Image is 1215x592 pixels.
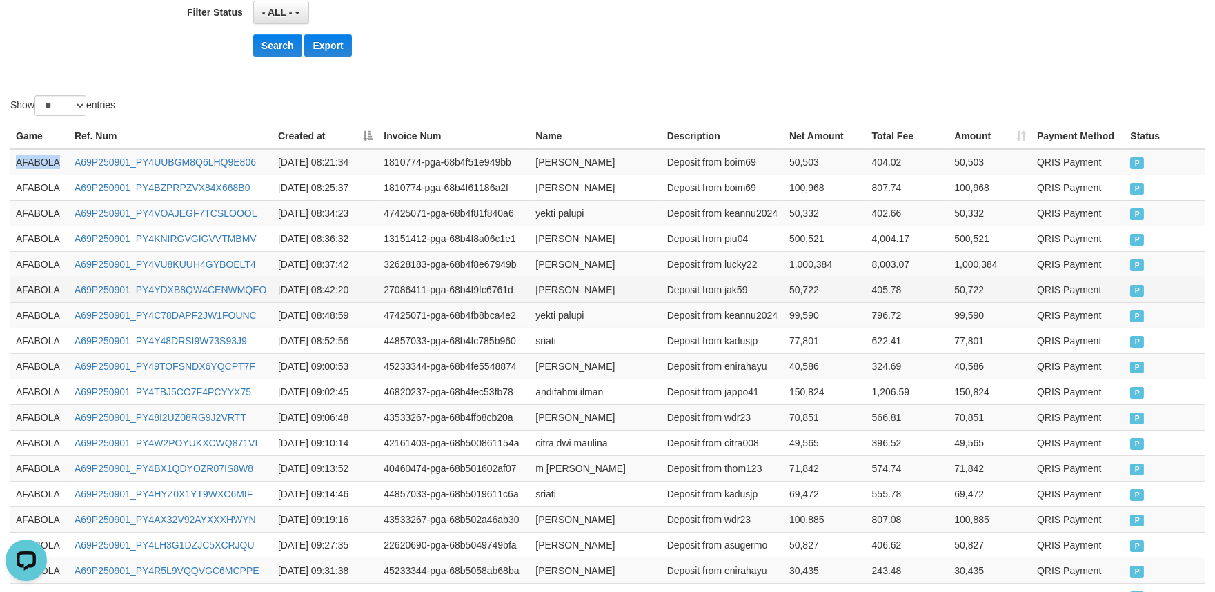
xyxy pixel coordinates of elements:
td: [DATE] 08:48:59 [273,302,378,328]
select: Showentries [34,95,86,116]
th: Invoice Num [378,124,530,149]
td: 71,842 [949,455,1031,481]
td: 44857033-pga-68b5019611c6a [378,481,530,506]
a: A69P250901_PY4VU8KUUH4GYBOELT4 [75,259,256,270]
td: QRIS Payment [1031,506,1125,532]
span: PAID [1130,540,1144,552]
td: 50,722 [784,277,867,302]
td: [PERSON_NAME] [530,532,661,558]
td: QRIS Payment [1031,175,1125,200]
td: [PERSON_NAME] [530,149,661,175]
td: QRIS Payment [1031,200,1125,226]
td: [PERSON_NAME] [530,404,661,430]
td: AFABOLA [10,430,69,455]
td: QRIS Payment [1031,455,1125,481]
th: Created at: activate to sort column descending [273,124,378,149]
td: QRIS Payment [1031,149,1125,175]
td: AFABOLA [10,532,69,558]
td: 42161403-pga-68b500861154a [378,430,530,455]
td: 40460474-pga-68b501602af07 [378,455,530,481]
a: A69P250901_PY4YDXB8QW4CENWMQEO [75,284,267,295]
th: Payment Method [1031,124,1125,149]
span: PAID [1130,259,1144,271]
td: QRIS Payment [1031,251,1125,277]
a: A69P250901_PY4C78DAPF2JW1FOUNC [75,310,257,321]
td: 100,885 [784,506,867,532]
td: 49,565 [784,430,867,455]
td: Deposit from kadusjp [662,328,784,353]
td: Deposit from jappo41 [662,379,784,404]
th: Total Fee [867,124,949,149]
td: 27086411-pga-68b4f9fc6761d [378,277,530,302]
td: [DATE] 09:10:14 [273,430,378,455]
td: 404.02 [867,149,949,175]
td: andifahmi ilman [530,379,661,404]
td: [PERSON_NAME] [530,175,661,200]
td: [DATE] 09:02:45 [273,379,378,404]
td: [DATE] 09:06:48 [273,404,378,430]
td: QRIS Payment [1031,481,1125,506]
td: [DATE] 09:14:46 [273,481,378,506]
td: Deposit from boim69 [662,149,784,175]
td: [PERSON_NAME] [530,558,661,583]
td: QRIS Payment [1031,558,1125,583]
span: PAID [1130,208,1144,220]
td: AFABOLA [10,379,69,404]
td: 47425071-pga-68b4fb8bca4e2 [378,302,530,328]
td: 71,842 [784,455,867,481]
a: A69P250901_PY4KNIRGVGIGVVTMBMV [75,233,257,244]
td: Deposit from boim69 [662,175,784,200]
button: Export [304,34,351,57]
td: sriati [530,481,661,506]
td: QRIS Payment [1031,302,1125,328]
td: QRIS Payment [1031,277,1125,302]
label: Show entries [10,95,115,116]
td: Deposit from enirahayu [662,353,784,379]
span: PAID [1130,566,1144,578]
td: 402.66 [867,200,949,226]
td: [PERSON_NAME] [530,226,661,251]
td: Deposit from asugermo [662,532,784,558]
td: [DATE] 08:52:56 [273,328,378,353]
td: AFABOLA [10,481,69,506]
span: PAID [1130,362,1144,373]
td: 500,521 [949,226,1031,251]
td: 150,824 [784,379,867,404]
span: PAID [1130,387,1144,399]
th: Amount: activate to sort column ascending [949,124,1031,149]
td: 40,586 [784,353,867,379]
td: [DATE] 09:19:16 [273,506,378,532]
th: Net Amount [784,124,867,149]
span: PAID [1130,413,1144,424]
th: Name [530,124,661,149]
td: yekti palupi [530,302,661,328]
td: 405.78 [867,277,949,302]
td: QRIS Payment [1031,353,1125,379]
button: - ALL - [253,1,309,24]
td: Deposit from piu04 [662,226,784,251]
td: 1810774-pga-68b4f61186a2f [378,175,530,200]
td: 70,851 [784,404,867,430]
span: PAID [1130,183,1144,195]
td: 50,722 [949,277,1031,302]
td: 32628183-pga-68b4f8e67949b [378,251,530,277]
td: 100,885 [949,506,1031,532]
td: Deposit from keannu2024 [662,200,784,226]
td: 622.41 [867,328,949,353]
td: 50,332 [949,200,1031,226]
span: - ALL - [262,7,293,18]
a: A69P250901_PY49TOFSNDX6YQCPT7F [75,361,255,372]
td: [DATE] 09:13:52 [273,455,378,481]
td: 43533267-pga-68b4ffb8cb20a [378,404,530,430]
td: [PERSON_NAME] [530,506,661,532]
td: [DATE] 08:21:34 [273,149,378,175]
td: 46820237-pga-68b4fec53fb78 [378,379,530,404]
td: 243.48 [867,558,949,583]
td: QRIS Payment [1031,532,1125,558]
a: A69P250901_PY4HYZ0X1YT9WXC6MIF [75,489,253,500]
td: 50,827 [784,532,867,558]
td: 1,000,384 [784,251,867,277]
td: AFABOLA [10,302,69,328]
a: A69P250901_PY4R5L9VQQVGC6MCPPE [75,565,259,576]
a: A69P250901_PY4Y48DRSI9W73S93J9 [75,335,247,346]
